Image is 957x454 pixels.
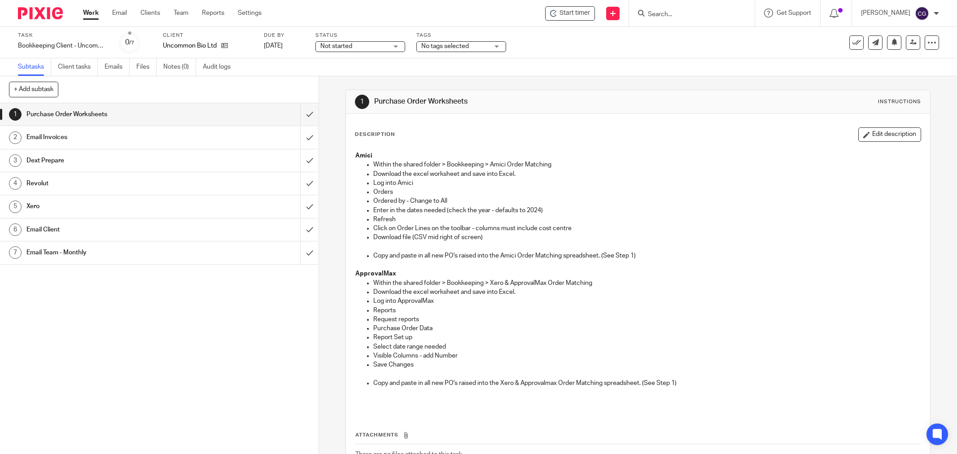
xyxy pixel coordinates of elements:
div: 1 [9,108,22,121]
p: Within the shared folder > Bookkeeping > Xero & ApprovalMax Order Matching [373,279,921,288]
p: Enter in the dates needed (check the year - defaults to 2024) [373,206,921,215]
h1: Email Team - Monthly [26,246,203,259]
a: Notes (0) [163,58,196,76]
p: Refresh [373,215,921,224]
input: Search [647,11,728,19]
div: 5 [9,201,22,213]
div: 7 [9,246,22,259]
p: Download file (CSV mid right of screen) [373,233,921,242]
strong: ApprovalMax [355,271,396,277]
div: 6 [9,223,22,236]
p: Orders [373,188,921,196]
p: Click on Order Lines on the toolbar - columns must include cost centre [373,224,921,233]
div: 4 [9,177,22,190]
p: Visible Columns - add Number [373,351,921,360]
label: Due by [264,32,304,39]
span: No tags selected [421,43,469,49]
div: Uncommon Bio Ltd - Bookkeeping Client - Uncommon [545,6,595,21]
div: 0 [125,37,134,48]
div: Instructions [878,98,921,105]
a: Client tasks [58,58,98,76]
p: Log into Amici [373,179,921,188]
p: Report Set up [373,333,921,342]
div: 1 [355,95,369,109]
div: 2 [9,131,22,144]
a: Email [112,9,127,17]
span: Attachments [355,432,398,437]
div: 3 [9,154,22,167]
a: Subtasks [18,58,51,76]
p: Download the excel worksheet and save into Excel. [373,170,921,179]
p: Request reports [373,315,921,324]
label: Status [315,32,405,39]
a: Audit logs [203,58,237,76]
p: Download the excel worksheet and save into Excel. [373,288,921,297]
h1: Email Invoices [26,131,203,144]
span: Get Support [777,10,811,16]
button: + Add subtask [9,82,58,97]
p: Save Changes [373,360,921,369]
h1: Xero [26,200,203,213]
span: [DATE] [264,43,283,49]
p: Ordered by - Change to All [373,196,921,205]
button: Edit description [858,127,921,142]
small: /7 [129,40,134,45]
h1: Email Client [26,223,203,236]
strong: Amici [355,153,372,159]
a: Settings [238,9,262,17]
p: Copy and paste in all new PO's raised into the Xero & Approvalmax Order Matching spreadsheet. (Se... [373,379,921,388]
a: Clients [140,9,160,17]
h1: Dext Prepare [26,154,203,167]
p: Uncommon Bio Ltd [163,41,217,50]
label: Client [163,32,253,39]
a: Emails [105,58,130,76]
h1: Purchase Order Worksheets [26,108,203,121]
span: Start timer [559,9,590,18]
h1: Revolut [26,177,203,190]
a: Reports [202,9,224,17]
p: Description [355,131,395,138]
p: Purchase Order Data [373,324,921,333]
h1: Purchase Order Worksheets [374,97,657,106]
img: svg%3E [915,6,929,21]
p: Within the shared folder > Bookkeeping > Amici Order Matching [373,160,921,169]
p: Reports [373,306,921,315]
a: Work [83,9,99,17]
div: Bookkeeping Client - Uncommon [18,41,108,50]
label: Tags [416,32,506,39]
p: Copy and paste in all new PO's raised into the Amici Order Matching spreadsheet. (See Step 1) [373,251,921,260]
img: Pixie [18,7,63,19]
a: Team [174,9,188,17]
span: Not started [320,43,352,49]
a: Files [136,58,157,76]
p: [PERSON_NAME] [861,9,910,17]
p: Select date range needed [373,342,921,351]
p: Log into ApprovalMax [373,297,921,306]
label: Task [18,32,108,39]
